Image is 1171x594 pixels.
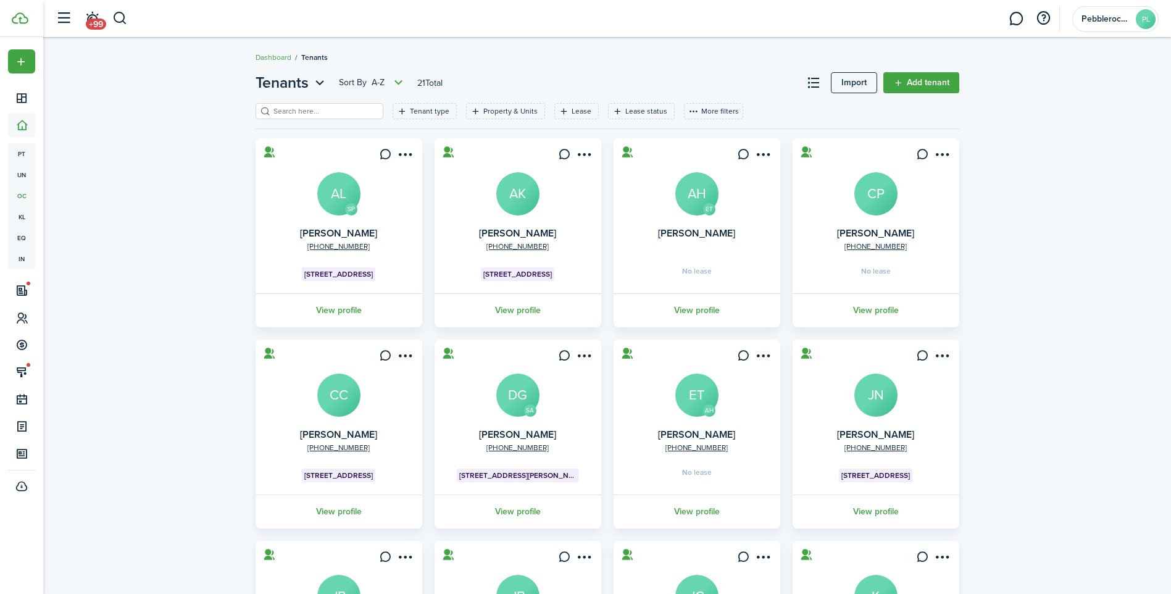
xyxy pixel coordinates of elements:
a: Add tenant [883,72,959,93]
button: Search [112,8,128,29]
a: eq [8,227,35,248]
a: View profile [791,495,961,529]
a: un [8,164,35,185]
a: [PHONE_NUMBER] [665,442,728,453]
button: Open menu [395,551,415,567]
input: Search here... [270,106,379,117]
a: [PERSON_NAME] [658,427,735,441]
a: [PHONE_NUMBER] [307,241,370,252]
filter-tag: Open filter [608,103,675,119]
span: [STREET_ADDRESS] [841,470,910,481]
a: CP [854,172,898,215]
button: Open menu [256,72,328,94]
filter-tag: Open filter [466,103,545,119]
button: Sort byA-Z [339,75,406,90]
a: AH [675,172,719,215]
a: AL [317,172,360,215]
button: Open menu [932,148,952,165]
span: No lease [682,469,712,476]
span: No lease [682,267,712,275]
button: Open menu [753,551,773,567]
a: [PHONE_NUMBER] [307,442,370,453]
a: in [8,248,35,269]
span: Tenants [301,52,328,63]
filter-tag-label: Property & Units [483,106,538,117]
span: Pebblerock LLC [1081,15,1131,23]
button: Open menu [395,148,415,165]
a: View profile [791,293,961,327]
span: +99 [86,19,106,30]
a: [PHONE_NUMBER] [486,241,549,252]
img: TenantCloud [12,12,28,24]
a: Dashboard [256,52,291,63]
a: View profile [254,293,424,327]
button: Open menu [395,349,415,366]
button: Open resource center [1033,8,1054,29]
button: Open menu [932,551,952,567]
a: View profile [433,293,603,327]
button: Open menu [8,49,35,73]
avatar-text: SP [345,203,357,215]
a: DG [496,374,540,417]
span: No lease [861,267,891,275]
a: [PERSON_NAME] [300,427,377,441]
a: [PHONE_NUMBER] [844,241,907,252]
a: oc [8,185,35,206]
span: [STREET_ADDRESS] [483,269,552,280]
button: Open menu [339,75,406,90]
a: [PHONE_NUMBER] [844,442,907,453]
button: Tenants [256,72,328,94]
header-page-total: 21 Total [417,77,443,90]
a: View profile [612,495,782,529]
a: JN [854,374,898,417]
span: A-Z [372,77,385,89]
a: [PHONE_NUMBER] [486,442,549,453]
filter-tag: Open filter [393,103,457,119]
filter-tag: Open filter [554,103,599,119]
a: [PERSON_NAME] [479,427,556,441]
span: [STREET_ADDRESS][PERSON_NAME] [459,470,576,481]
a: [PERSON_NAME] [479,226,556,240]
button: Open menu [753,349,773,366]
filter-tag-label: Tenant type [410,106,449,117]
a: View profile [433,495,603,529]
a: kl [8,206,35,227]
a: [PERSON_NAME] [300,226,377,240]
a: [PERSON_NAME] [837,226,914,240]
a: ET [675,374,719,417]
a: [PERSON_NAME] [837,427,914,441]
a: [PERSON_NAME] [658,226,735,240]
a: View profile [254,495,424,529]
a: Notifications [80,3,104,35]
button: Open menu [574,551,594,567]
a: CC [317,374,360,417]
button: Open menu [932,349,952,366]
a: AK [496,172,540,215]
button: Open menu [574,148,594,165]
span: Tenants [256,72,309,94]
avatar-text: ET [703,203,715,215]
avatar-text: SA [524,404,536,417]
span: [STREET_ADDRESS] [304,269,373,280]
a: Import [831,72,877,93]
button: Open menu [753,148,773,165]
a: pt [8,143,35,164]
button: Open sidebar [52,7,75,30]
button: More filters [684,103,743,119]
avatar-text: AH [703,404,715,417]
